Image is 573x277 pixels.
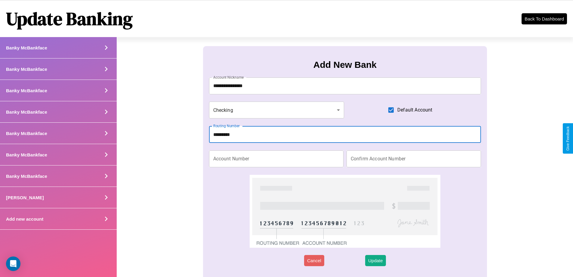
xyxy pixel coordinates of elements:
[397,106,432,114] span: Default Account
[365,255,386,266] button: Update
[250,175,440,248] img: check
[6,152,47,157] h4: Banky McBankface
[6,67,47,72] h4: Banky McBankface
[6,174,47,179] h4: Banky McBankface
[522,13,567,24] button: Back To Dashboard
[313,60,377,70] h3: Add New Bank
[6,131,47,136] h4: Banky McBankface
[6,6,133,31] h1: Update Banking
[6,109,47,115] h4: Banky McBankface
[304,255,324,266] button: Cancel
[213,75,244,80] label: Account Nickname
[213,123,240,128] label: Routing Number
[6,88,47,93] h4: Banky McBankface
[6,195,44,200] h4: [PERSON_NAME]
[209,102,344,118] div: Checking
[6,216,43,222] h4: Add new account
[6,257,20,271] div: Open Intercom Messenger
[6,45,47,50] h4: Banky McBankface
[566,126,570,151] div: Give Feedback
